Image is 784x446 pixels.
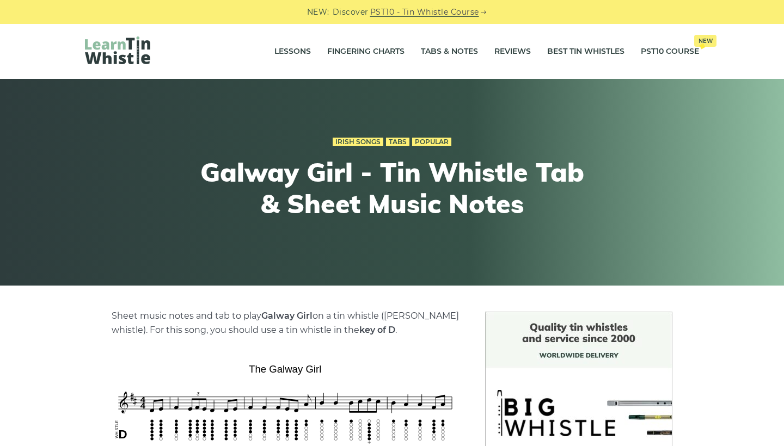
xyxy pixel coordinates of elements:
span: New [694,35,716,47]
p: Sheet music notes and tab to play on a tin whistle ([PERSON_NAME] whistle). For this song, you sh... [112,309,459,337]
a: Best Tin Whistles [547,38,624,65]
a: Irish Songs [333,138,383,146]
strong: key of D [359,325,395,335]
a: Popular [412,138,451,146]
a: Tabs [386,138,409,146]
a: Tabs & Notes [421,38,478,65]
strong: Galway Girl [261,311,313,321]
img: LearnTinWhistle.com [85,36,150,64]
a: Fingering Charts [327,38,405,65]
a: PST10 CourseNew [641,38,699,65]
h1: Galway Girl - Tin Whistle Tab & Sheet Music Notes [192,157,592,219]
a: Lessons [274,38,311,65]
a: Reviews [494,38,531,65]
